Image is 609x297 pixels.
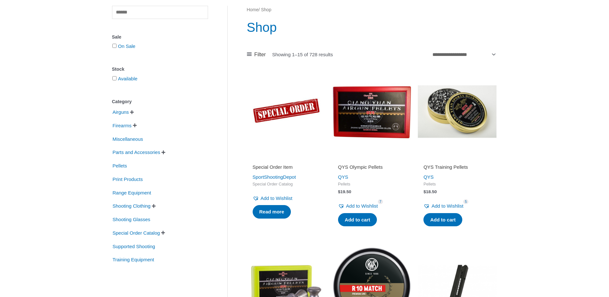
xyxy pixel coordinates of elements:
iframe: Customer reviews powered by Trustpilot [253,155,320,163]
a: QYS Olympic Pellets [338,164,405,173]
bdi: 19.50 [338,189,351,194]
a: Airguns [112,109,130,114]
h2: QYS Olympic Pellets [338,164,405,170]
a: Parts and Accessories [112,149,161,155]
iframe: Customer reviews powered by Trustpilot [338,155,405,163]
div: Stock [112,65,208,74]
span: Airguns [112,107,130,118]
a: Print Products [112,176,144,182]
a: Pellets [112,163,128,168]
span: Parts and Accessories [112,147,161,158]
h1: Shop [247,18,497,36]
a: QYS Training Pellets [423,164,491,173]
a: Read more about “Special Order Item” [253,205,291,219]
a: SportShootingDepot [253,174,296,180]
img: QYS Training Pellets [418,72,497,151]
p: Showing 1–15 of 728 results [272,52,333,57]
a: Add to Wishlist [253,194,292,203]
a: Shooting Glasses [112,216,151,222]
span: 5 [463,199,468,204]
select: Shop order [430,49,497,60]
span: 7 [378,199,383,204]
a: Shooting Clothing [112,203,151,208]
span:  [130,110,134,114]
a: Add to Wishlist [423,202,463,211]
a: Home [247,7,259,12]
a: Add to cart: “QYS Training Pellets” [423,213,462,227]
span: Pellets [112,160,128,171]
bdi: 18.50 [423,189,437,194]
span:  [133,123,137,128]
span: $ [423,189,426,194]
h2: Special Order Item [253,164,320,170]
h2: QYS Training Pellets [423,164,491,170]
span: Shooting Glasses [112,214,151,225]
a: Miscellaneous [112,136,144,141]
a: QYS [423,174,434,180]
a: Add to Wishlist [338,202,378,211]
a: Special Order Item [253,164,320,173]
span: Add to Wishlist [431,203,463,209]
span:  [161,230,165,235]
span:  [161,150,165,155]
a: Available [118,76,138,81]
span: Shooting Clothing [112,201,151,212]
img: Special Order Item [247,72,326,151]
a: Filter [247,50,266,59]
a: Firearms [112,122,132,128]
span: Special Order Catalog [112,228,161,239]
a: On Sale [118,43,135,49]
iframe: Customer reviews powered by Trustpilot [423,155,491,163]
nav: Breadcrumb [247,6,497,14]
span: Pellets [423,182,491,187]
span: Firearms [112,120,132,131]
span: Add to Wishlist [261,195,292,201]
img: QYS Olympic Pellets [332,72,411,151]
a: Add to cart: “QYS Olympic Pellets” [338,213,377,227]
span: Pellets [338,182,405,187]
span: $ [338,189,341,194]
a: Range Equipment [112,189,152,195]
span: Add to Wishlist [346,203,378,209]
span: Range Equipment [112,187,152,198]
span: Training Equipment [112,254,155,265]
span: Supported Shooting [112,241,156,252]
div: Sale [112,32,208,42]
span: Special Order Catalog [253,182,320,187]
span:  [152,204,156,208]
span: Miscellaneous [112,134,144,145]
a: Special Order Catalog [112,230,161,235]
span: Print Products [112,174,144,185]
a: Training Equipment [112,256,155,262]
span: Filter [254,50,266,59]
a: Supported Shooting [112,243,156,248]
a: QYS [338,174,348,180]
input: Available [112,76,117,80]
div: Category [112,97,208,106]
input: On Sale [112,44,117,48]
